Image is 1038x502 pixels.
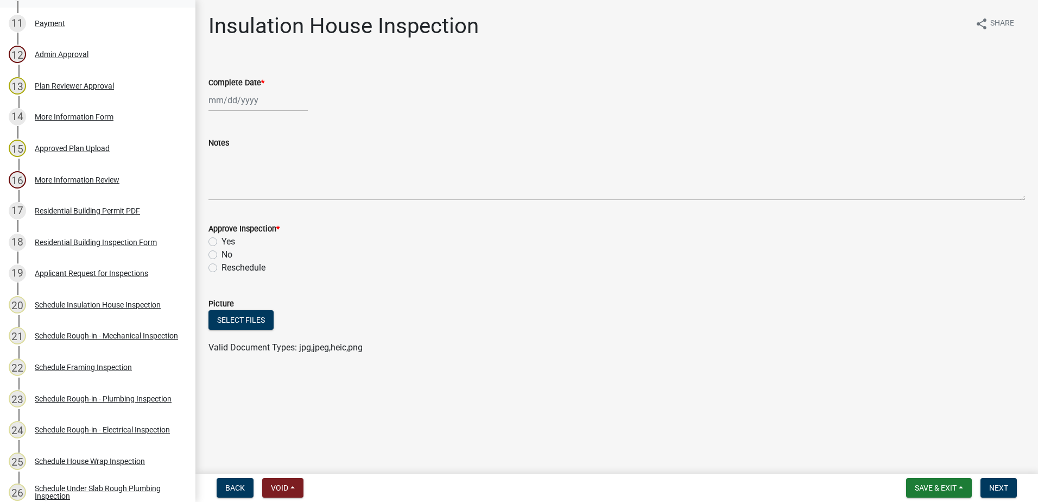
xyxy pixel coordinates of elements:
label: Approve Inspection [208,225,280,233]
h1: Insulation House Inspection [208,13,479,39]
label: Reschedule [221,261,265,274]
label: Picture [208,300,234,308]
span: Save & Exit [915,484,957,492]
div: Schedule House Wrap Inspection [35,457,145,465]
div: Residential Building Permit PDF [35,207,140,215]
i: share [975,17,988,30]
div: 16 [9,171,26,189]
div: More Information Review [35,176,119,184]
button: Select files [208,310,274,330]
label: Complete Date [208,79,264,87]
span: Back [225,484,245,492]
button: Save & Exit [906,478,972,498]
div: Schedule Insulation House Inspection [35,301,161,309]
div: Schedule Rough-in - Plumbing Inspection [35,395,172,403]
div: 25 [9,453,26,470]
div: 15 [9,140,26,157]
div: 22 [9,359,26,376]
div: Admin Approval [35,51,88,58]
div: 19 [9,265,26,282]
button: Next [980,478,1017,498]
div: 21 [9,327,26,344]
span: Valid Document Types: jpg,jpeg,heic,png [208,342,363,353]
div: More Information Form [35,113,113,121]
span: Share [990,17,1014,30]
div: Payment [35,20,65,27]
div: 24 [9,421,26,438]
div: Plan Reviewer Approval [35,82,114,90]
div: Schedule Framing Inspection [35,363,132,371]
div: 26 [9,484,26,501]
label: Yes [221,235,235,248]
div: 14 [9,108,26,125]
label: No [221,248,232,261]
span: Next [989,484,1008,492]
div: 18 [9,234,26,251]
div: 13 [9,77,26,95]
div: Approved Plan Upload [35,145,110,152]
input: mm/dd/yyyy [208,89,308,111]
button: shareShare [966,13,1023,34]
div: Residential Building Inspection Form [35,239,157,246]
div: Applicant Request for Inspections [35,269,148,277]
div: Schedule Rough-in - Electrical Inspection [35,426,170,434]
div: 17 [9,202,26,219]
div: Schedule Under Slab Rough Plumbing Inspection [35,485,178,500]
div: Schedule Rough-in - Mechanical Inspection [35,332,178,340]
span: Void [271,484,288,492]
div: 11 [9,15,26,32]
div: 12 [9,46,26,63]
label: Notes [208,140,229,147]
button: Void [262,478,303,498]
button: Back [217,478,254,498]
div: 20 [9,296,26,313]
div: 23 [9,390,26,407]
